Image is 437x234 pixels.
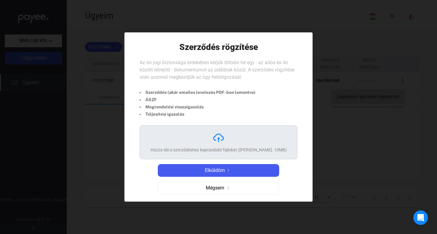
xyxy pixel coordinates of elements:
div: Open Intercom Messenger [413,210,428,225]
li: Teljesítési igazolás [140,110,256,118]
button: Elküldömarrow-right-white [158,164,279,177]
li: Szerződés (akár emailes levelezés PDF-ben lementve) [140,89,256,96]
li: Megrendelési visszaigazolás [140,103,256,110]
span: Elküldöm [205,167,225,174]
button: Mégsemarrow-right-grey [158,182,279,194]
h1: Szerződés rögzítése [179,42,258,52]
li: ÁSZF [140,96,256,103]
img: upload-cloud [212,132,225,144]
span: Mégsem [206,184,224,192]
img: arrow-right-grey [224,186,232,190]
span: Az ön jogi biztonsága érdekében kérjük töltsön fel egy - az adós és ön között létrejött - dokumen... [140,60,294,80]
div: Húzza ide a szerződéshez kapcsolódó fájlokat ([PERSON_NAME]. 10MB) [151,147,287,153]
img: arrow-right-white [225,169,232,172]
